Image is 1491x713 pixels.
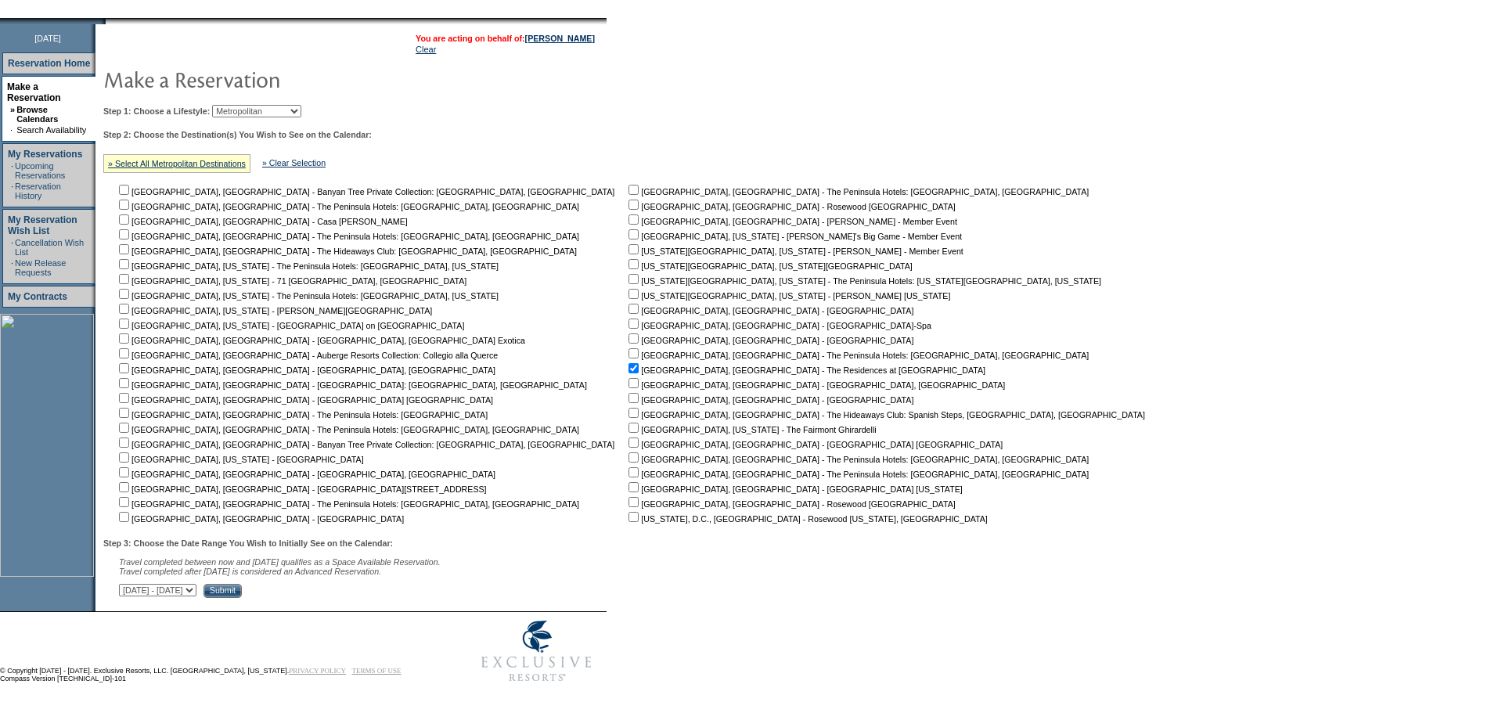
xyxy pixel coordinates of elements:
[16,125,86,135] a: Search Availability
[203,584,242,598] input: Submit
[625,336,913,345] nobr: [GEOGRAPHIC_DATA], [GEOGRAPHIC_DATA] - [GEOGRAPHIC_DATA]
[116,351,498,360] nobr: [GEOGRAPHIC_DATA], [GEOGRAPHIC_DATA] - Auberge Resorts Collection: Collegio alla Querce
[116,247,577,256] nobr: [GEOGRAPHIC_DATA], [GEOGRAPHIC_DATA] - The Hideaways Club: [GEOGRAPHIC_DATA], [GEOGRAPHIC_DATA]
[625,276,1101,286] nobr: [US_STATE][GEOGRAPHIC_DATA], [US_STATE] - The Peninsula Hotels: [US_STATE][GEOGRAPHIC_DATA], [US_...
[116,232,579,241] nobr: [GEOGRAPHIC_DATA], [GEOGRAPHIC_DATA] - The Peninsula Hotels: [GEOGRAPHIC_DATA], [GEOGRAPHIC_DATA]
[116,306,432,315] nobr: [GEOGRAPHIC_DATA], [US_STATE] - [PERSON_NAME][GEOGRAPHIC_DATA]
[625,440,1003,449] nobr: [GEOGRAPHIC_DATA], [GEOGRAPHIC_DATA] - [GEOGRAPHIC_DATA] [GEOGRAPHIC_DATA]
[116,410,488,420] nobr: [GEOGRAPHIC_DATA], [GEOGRAPHIC_DATA] - The Peninsula Hotels: [GEOGRAPHIC_DATA]
[116,261,499,271] nobr: [GEOGRAPHIC_DATA], [US_STATE] - The Peninsula Hotels: [GEOGRAPHIC_DATA], [US_STATE]
[108,159,246,168] a: » Select All Metropolitan Destinations
[34,34,61,43] span: [DATE]
[10,125,15,135] td: ·
[625,470,1089,479] nobr: [GEOGRAPHIC_DATA], [GEOGRAPHIC_DATA] - The Peninsula Hotels: [GEOGRAPHIC_DATA], [GEOGRAPHIC_DATA]
[103,538,393,548] b: Step 3: Choose the Date Range You Wish to Initially See on the Calendar:
[116,217,408,226] nobr: [GEOGRAPHIC_DATA], [GEOGRAPHIC_DATA] - Casa [PERSON_NAME]
[15,182,61,200] a: Reservation History
[625,202,955,211] nobr: [GEOGRAPHIC_DATA], [GEOGRAPHIC_DATA] - Rosewood [GEOGRAPHIC_DATA]
[625,380,1005,390] nobr: [GEOGRAPHIC_DATA], [GEOGRAPHIC_DATA] - [GEOGRAPHIC_DATA], [GEOGRAPHIC_DATA]
[116,276,466,286] nobr: [GEOGRAPHIC_DATA], [US_STATE] - 71 [GEOGRAPHIC_DATA], [GEOGRAPHIC_DATA]
[625,366,985,375] nobr: [GEOGRAPHIC_DATA], [GEOGRAPHIC_DATA] - The Residences at [GEOGRAPHIC_DATA]
[525,34,595,43] a: [PERSON_NAME]
[289,667,346,675] a: PRIVACY POLICY
[116,455,364,464] nobr: [GEOGRAPHIC_DATA], [US_STATE] - [GEOGRAPHIC_DATA]
[625,232,962,241] nobr: [GEOGRAPHIC_DATA], [US_STATE] - [PERSON_NAME]'s Big Game - Member Event
[625,217,957,226] nobr: [GEOGRAPHIC_DATA], [GEOGRAPHIC_DATA] - [PERSON_NAME] - Member Event
[625,291,950,301] nobr: [US_STATE][GEOGRAPHIC_DATA], [US_STATE] - [PERSON_NAME] [US_STATE]
[16,105,58,124] a: Browse Calendars
[11,182,13,200] td: ·
[625,455,1089,464] nobr: [GEOGRAPHIC_DATA], [GEOGRAPHIC_DATA] - The Peninsula Hotels: [GEOGRAPHIC_DATA], [GEOGRAPHIC_DATA]
[625,395,913,405] nobr: [GEOGRAPHIC_DATA], [GEOGRAPHIC_DATA] - [GEOGRAPHIC_DATA]
[352,667,402,675] a: TERMS OF USE
[119,567,381,576] nobr: Travel completed after [DATE] is considered an Advanced Reservation.
[11,238,13,257] td: ·
[116,395,493,405] nobr: [GEOGRAPHIC_DATA], [GEOGRAPHIC_DATA] - [GEOGRAPHIC_DATA] [GEOGRAPHIC_DATA]
[100,18,106,24] img: promoShadowLeftCorner.gif
[8,58,90,69] a: Reservation Home
[103,106,210,116] b: Step 1: Choose a Lifestyle:
[116,440,614,449] nobr: [GEOGRAPHIC_DATA], [GEOGRAPHIC_DATA] - Banyan Tree Private Collection: [GEOGRAPHIC_DATA], [GEOGRA...
[116,425,579,434] nobr: [GEOGRAPHIC_DATA], [GEOGRAPHIC_DATA] - The Peninsula Hotels: [GEOGRAPHIC_DATA], [GEOGRAPHIC_DATA]
[106,18,107,24] img: blank.gif
[416,34,595,43] span: You are acting on behalf of:
[625,499,955,509] nobr: [GEOGRAPHIC_DATA], [GEOGRAPHIC_DATA] - Rosewood [GEOGRAPHIC_DATA]
[625,410,1145,420] nobr: [GEOGRAPHIC_DATA], [GEOGRAPHIC_DATA] - The Hideaways Club: Spanish Steps, [GEOGRAPHIC_DATA], [GEO...
[15,238,84,257] a: Cancellation Wish List
[116,202,579,211] nobr: [GEOGRAPHIC_DATA], [GEOGRAPHIC_DATA] - The Peninsula Hotels: [GEOGRAPHIC_DATA], [GEOGRAPHIC_DATA]
[11,258,13,277] td: ·
[116,380,587,390] nobr: [GEOGRAPHIC_DATA], [GEOGRAPHIC_DATA] - [GEOGRAPHIC_DATA]: [GEOGRAPHIC_DATA], [GEOGRAPHIC_DATA]
[466,612,607,690] img: Exclusive Resorts
[625,321,931,330] nobr: [GEOGRAPHIC_DATA], [GEOGRAPHIC_DATA] - [GEOGRAPHIC_DATA]-Spa
[11,161,13,180] td: ·
[116,470,495,479] nobr: [GEOGRAPHIC_DATA], [GEOGRAPHIC_DATA] - [GEOGRAPHIC_DATA], [GEOGRAPHIC_DATA]
[119,557,441,567] span: Travel completed between now and [DATE] qualifies as a Space Available Reservation.
[116,366,495,375] nobr: [GEOGRAPHIC_DATA], [GEOGRAPHIC_DATA] - [GEOGRAPHIC_DATA], [GEOGRAPHIC_DATA]
[8,214,77,236] a: My Reservation Wish List
[116,514,404,524] nobr: [GEOGRAPHIC_DATA], [GEOGRAPHIC_DATA] - [GEOGRAPHIC_DATA]
[116,499,579,509] nobr: [GEOGRAPHIC_DATA], [GEOGRAPHIC_DATA] - The Peninsula Hotels: [GEOGRAPHIC_DATA], [GEOGRAPHIC_DATA]
[262,158,326,167] a: » Clear Selection
[15,258,66,277] a: New Release Requests
[7,81,61,103] a: Make a Reservation
[116,321,464,330] nobr: [GEOGRAPHIC_DATA], [US_STATE] - [GEOGRAPHIC_DATA] on [GEOGRAPHIC_DATA]
[625,187,1089,196] nobr: [GEOGRAPHIC_DATA], [GEOGRAPHIC_DATA] - The Peninsula Hotels: [GEOGRAPHIC_DATA], [GEOGRAPHIC_DATA]
[103,63,416,95] img: pgTtlMakeReservation.gif
[625,306,913,315] nobr: [GEOGRAPHIC_DATA], [GEOGRAPHIC_DATA] - [GEOGRAPHIC_DATA]
[8,291,67,302] a: My Contracts
[625,425,876,434] nobr: [GEOGRAPHIC_DATA], [US_STATE] - The Fairmont Ghirardelli
[625,261,913,271] nobr: [US_STATE][GEOGRAPHIC_DATA], [US_STATE][GEOGRAPHIC_DATA]
[625,351,1089,360] nobr: [GEOGRAPHIC_DATA], [GEOGRAPHIC_DATA] - The Peninsula Hotels: [GEOGRAPHIC_DATA], [GEOGRAPHIC_DATA]
[116,291,499,301] nobr: [GEOGRAPHIC_DATA], [US_STATE] - The Peninsula Hotels: [GEOGRAPHIC_DATA], [US_STATE]
[116,484,487,494] nobr: [GEOGRAPHIC_DATA], [GEOGRAPHIC_DATA] - [GEOGRAPHIC_DATA][STREET_ADDRESS]
[416,45,436,54] a: Clear
[15,161,65,180] a: Upcoming Reservations
[10,105,15,114] b: »
[103,130,372,139] b: Step 2: Choose the Destination(s) You Wish to See on the Calendar:
[625,247,963,256] nobr: [US_STATE][GEOGRAPHIC_DATA], [US_STATE] - [PERSON_NAME] - Member Event
[116,336,525,345] nobr: [GEOGRAPHIC_DATA], [GEOGRAPHIC_DATA] - [GEOGRAPHIC_DATA], [GEOGRAPHIC_DATA] Exotica
[625,514,988,524] nobr: [US_STATE], D.C., [GEOGRAPHIC_DATA] - Rosewood [US_STATE], [GEOGRAPHIC_DATA]
[116,187,614,196] nobr: [GEOGRAPHIC_DATA], [GEOGRAPHIC_DATA] - Banyan Tree Private Collection: [GEOGRAPHIC_DATA], [GEOGRA...
[8,149,82,160] a: My Reservations
[625,484,963,494] nobr: [GEOGRAPHIC_DATA], [GEOGRAPHIC_DATA] - [GEOGRAPHIC_DATA] [US_STATE]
